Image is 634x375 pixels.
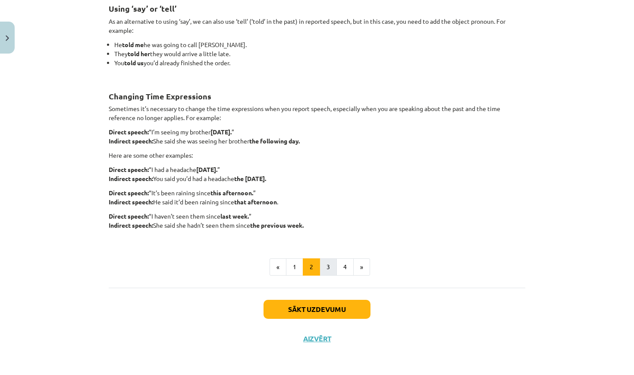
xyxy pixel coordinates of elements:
button: 4 [336,258,354,276]
strong: the [DATE]. [234,175,266,182]
strong: Direct speech: [109,128,149,136]
button: « [270,258,286,276]
strong: told us [124,59,144,67]
strong: Indirect speech: [109,221,153,229]
strong: told her [128,50,150,57]
strong: Direct speech: [109,165,149,173]
strong: told me [122,41,144,48]
strong: Indirect speech: [109,175,153,182]
button: 1 [286,258,303,276]
p: “I had a headache ” You said you’d had a headache [109,165,525,183]
strong: [DATE]. [210,128,232,136]
strong: Indirect speech: [109,198,153,206]
nav: Page navigation example [109,258,525,276]
li: They they would arrive a little late. [114,49,525,58]
strong: the following day. [249,137,300,145]
li: He he was going to call [PERSON_NAME]. [114,40,525,49]
p: “I haven’t seen them since ” She said she hadn’t seen them since [109,212,525,239]
strong: that afternoon [234,198,277,206]
strong: Using ‘say’ or ‘tell’ [109,3,176,13]
strong: Direct speech: [109,189,149,197]
strong: Indirect speech: [109,137,153,145]
p: “It’s been raining since ” He said it’d been raining since . [109,188,525,207]
img: icon-close-lesson-0947bae3869378f0d4975bcd49f059093ad1ed9edebbc8119c70593378902aed.svg [6,35,9,41]
button: » [353,258,370,276]
strong: this afternoon. [210,189,253,197]
p: Here are some other examples: [109,151,525,160]
strong: the previous week. [250,221,304,229]
button: Aizvērt [301,334,333,343]
strong: [DATE]. [196,165,217,173]
strong: last week. [220,212,249,220]
strong: Changing Time Expressions [109,91,211,101]
button: 3 [320,258,337,276]
p: Sometimes it’s necessary to change the time expressions when you report speech, especially when y... [109,104,525,122]
li: You you’d already finished the order. [114,58,525,76]
button: Sākt uzdevumu [264,300,370,319]
p: “I’m seeing my brother ” She said she was seeing her brother [109,127,525,146]
button: 2 [303,258,320,276]
p: As an alternative to using ‘say’, we can also use ‘tell’ (‘told’ in the past) in reported speech,... [109,17,525,35]
strong: Direct speech: [109,212,149,220]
